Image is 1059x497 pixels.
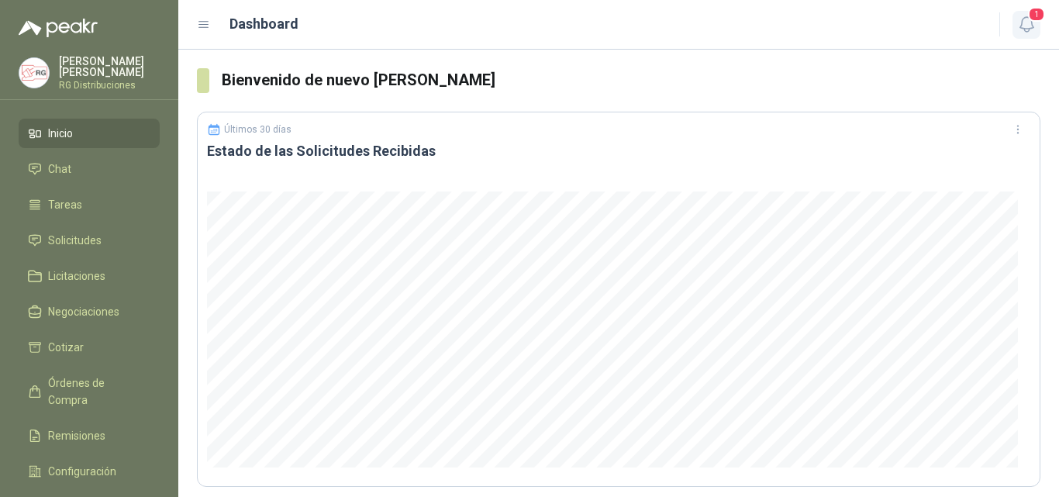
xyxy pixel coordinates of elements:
h3: Estado de las Solicitudes Recibidas [207,142,1030,160]
a: Tareas [19,190,160,219]
a: Remisiones [19,421,160,450]
span: Negociaciones [48,303,119,320]
img: Logo peakr [19,19,98,37]
h3: Bienvenido de nuevo [PERSON_NAME] [222,68,1040,92]
span: Órdenes de Compra [48,374,145,409]
p: RG Distribuciones [59,81,160,90]
span: Chat [48,160,71,178]
img: Company Logo [19,58,49,88]
span: Configuración [48,463,116,480]
span: Remisiones [48,427,105,444]
span: Inicio [48,125,73,142]
a: Negociaciones [19,297,160,326]
span: 1 [1028,7,1045,22]
button: 1 [1012,11,1040,39]
a: Solicitudes [19,226,160,255]
p: [PERSON_NAME] [PERSON_NAME] [59,56,160,78]
span: Cotizar [48,339,84,356]
a: Órdenes de Compra [19,368,160,415]
a: Cotizar [19,333,160,362]
span: Solicitudes [48,232,102,249]
a: Chat [19,154,160,184]
p: Últimos 30 días [224,124,291,135]
span: Licitaciones [48,267,105,285]
a: Configuración [19,457,160,486]
a: Inicio [19,119,160,148]
h1: Dashboard [229,13,298,35]
a: Licitaciones [19,261,160,291]
span: Tareas [48,196,82,213]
